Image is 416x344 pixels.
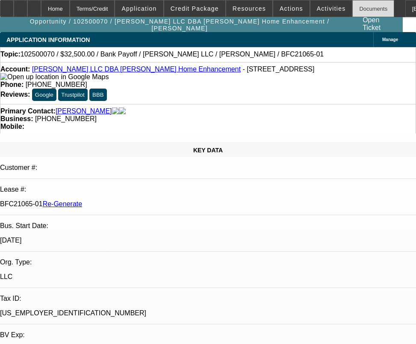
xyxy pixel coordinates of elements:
span: Activities [317,5,346,12]
button: Actions [273,0,310,17]
a: Re-Generate [43,200,83,208]
a: Open Ticket [359,13,402,35]
img: Open up location in Google Maps [0,73,109,81]
strong: Phone: [0,81,24,88]
strong: Primary Contact: [0,107,56,115]
a: View Google Maps [0,73,109,80]
span: Credit Package [171,5,219,12]
span: Resources [233,5,266,12]
button: Google [32,89,56,101]
button: Application [115,0,163,17]
strong: Business: [0,115,33,122]
strong: Topic: [0,50,21,58]
button: Resources [226,0,272,17]
span: [PHONE_NUMBER] [26,81,87,88]
span: Actions [280,5,303,12]
span: APPLICATION INFORMATION [6,36,90,43]
strong: Mobile: [0,123,24,130]
img: linkedin-icon.png [119,107,126,115]
button: BBB [89,89,107,101]
span: - [STREET_ADDRESS] [242,65,314,73]
img: facebook-icon.png [112,107,119,115]
button: Trustpilot [58,89,87,101]
button: Credit Package [164,0,225,17]
span: 102500070 / $32,500.00 / Bank Payoff / [PERSON_NAME] LLC / [PERSON_NAME] / BFC21065-01 [21,50,324,58]
span: Application [121,5,156,12]
strong: Account: [0,65,30,73]
span: [PHONE_NUMBER] [35,115,97,122]
strong: Reviews: [0,91,30,98]
a: [PERSON_NAME] LLC DBA [PERSON_NAME] Home Enhancement [32,65,241,73]
span: Manage [382,37,398,42]
span: KEY DATA [193,147,223,154]
span: Opportunity / 102500070 / [PERSON_NAME] LLC DBA [PERSON_NAME] Home Enhancement / [PERSON_NAME] [3,18,356,32]
button: Activities [310,0,352,17]
a: [PERSON_NAME] [56,107,112,115]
